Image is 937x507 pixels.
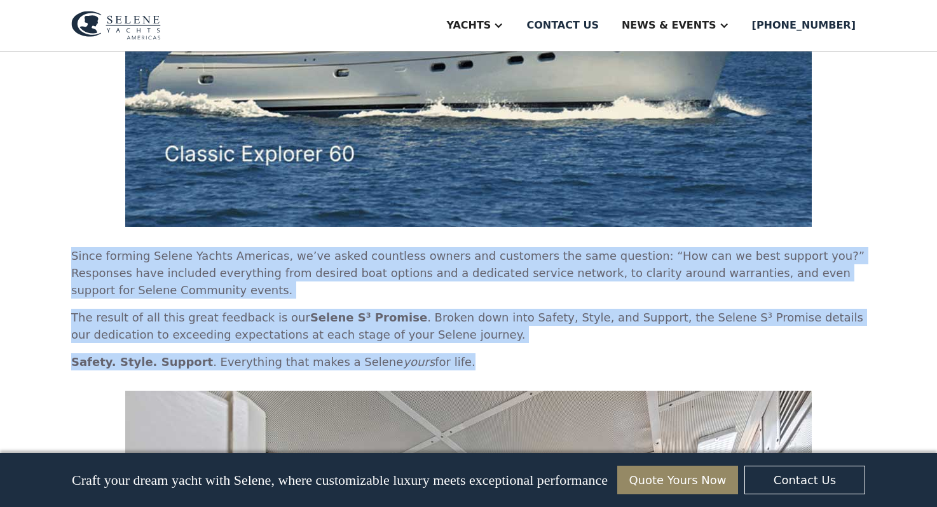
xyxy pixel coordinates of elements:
strong: Safety. Style. Support [71,355,213,368]
p: Craft your dream yacht with Selene, where customizable luxury meets exceptional performance [72,472,608,489]
p: The result of all this great feedback is our . Broken down into Safety, Style, and Support, the S... [71,309,866,343]
em: yours [403,355,435,368]
img: logo [71,11,161,40]
p: . Everything that makes a Selene for life. [71,353,866,370]
div: [PHONE_NUMBER] [752,18,856,33]
a: Quote Yours Now [617,466,738,494]
div: Yachts [446,18,491,33]
div: Contact us [526,18,599,33]
div: News & EVENTS [622,18,716,33]
a: Contact Us [744,466,865,494]
p: Since forming Selene Yachts Americas, we’ve asked countless owners and customers the same questio... [71,247,866,299]
strong: Selene S³ Promise [310,311,427,324]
